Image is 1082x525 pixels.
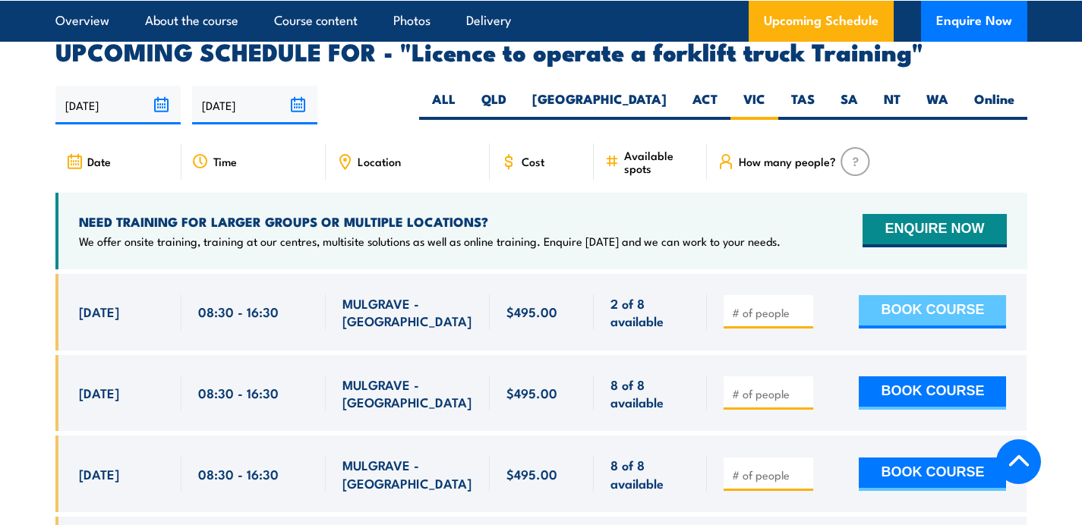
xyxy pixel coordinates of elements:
[198,303,279,320] span: 08:30 - 16:30
[859,376,1006,410] button: BOOK COURSE
[213,155,237,168] span: Time
[730,90,778,120] label: VIC
[198,465,279,483] span: 08:30 - 16:30
[342,294,473,330] span: MULGRAVE - [GEOGRAPHIC_DATA]
[732,467,808,483] input: # of people
[506,465,557,483] span: $495.00
[778,90,828,120] label: TAS
[506,384,557,401] span: $495.00
[358,155,401,168] span: Location
[79,465,119,483] span: [DATE]
[739,155,836,168] span: How many people?
[342,376,473,411] span: MULGRAVE - [GEOGRAPHIC_DATA]
[859,457,1006,491] button: BOOK COURSE
[87,155,111,168] span: Date
[859,295,1006,329] button: BOOK COURSE
[913,90,961,120] label: WA
[79,213,781,230] h4: NEED TRAINING FOR LARGER GROUPS OR MULTIPLE LOCATIONS?
[522,155,544,168] span: Cost
[871,90,913,120] label: NT
[961,90,1027,120] label: Online
[610,376,690,411] span: 8 of 8 available
[192,86,317,124] input: To date
[79,234,781,249] p: We offer onsite training, training at our centres, multisite solutions as well as online training...
[79,384,119,401] span: [DATE]
[732,386,808,401] input: # of people
[506,303,557,320] span: $495.00
[828,90,871,120] label: SA
[468,90,519,120] label: QLD
[79,303,119,320] span: [DATE]
[55,40,1027,61] h2: UPCOMING SCHEDULE FOR - "Licence to operate a forklift truck Training"
[680,90,730,120] label: ACT
[55,86,181,124] input: From date
[342,456,473,492] span: MULGRAVE - [GEOGRAPHIC_DATA]
[519,90,680,120] label: [GEOGRAPHIC_DATA]
[198,384,279,401] span: 08:30 - 16:30
[732,305,808,320] input: # of people
[419,90,468,120] label: ALL
[863,214,1006,247] button: ENQUIRE NOW
[610,456,690,492] span: 8 of 8 available
[624,149,696,174] span: Available spots
[610,294,690,330] span: 2 of 8 available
